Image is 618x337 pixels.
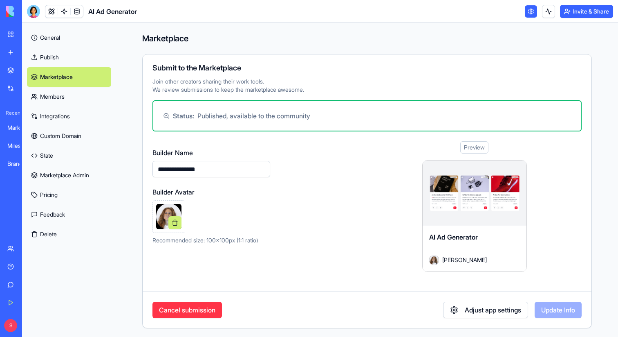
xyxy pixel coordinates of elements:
[7,142,30,150] div: Milestone
[2,120,35,136] a: Marketing Expense Tracker
[27,205,111,224] a: Feedback
[560,5,613,18] button: Invite & Share
[173,111,194,121] span: Status:
[2,138,35,154] a: Milestone
[429,233,478,241] span: AI Ad Generator
[2,156,35,172] a: Brand Identity Studio
[442,256,487,264] span: [PERSON_NAME]
[27,126,111,146] a: Custom Domain
[152,77,582,131] div: Join other creators sharing their work tools. We review submissions to keep the marketplace awesome.
[27,165,111,185] a: Marketplace Admin
[197,111,310,121] span: Published, available to the community
[460,141,488,154] div: Preview
[152,187,270,197] label: Builder Avatar
[27,47,111,67] a: Publish
[7,160,30,168] div: Brand Identity Studio
[429,255,439,265] img: Avatar
[27,146,111,165] a: State
[27,185,111,205] a: Pricing
[2,110,20,116] span: Recent
[152,64,582,72] div: Submit to the Marketplace
[152,236,270,244] p: Recommended size: 100x100px (1:1 ratio)
[27,87,111,106] a: Members
[27,106,111,126] a: Integrations
[27,224,111,244] button: Delete
[156,204,181,229] img: Preview
[142,33,592,44] h4: Marketplace
[152,148,270,158] label: Builder Name
[6,6,56,17] img: logo
[27,67,111,87] a: Marketplace
[7,124,30,132] div: Marketing Expense Tracker
[4,319,17,332] span: S
[88,7,137,16] span: AI Ad Generator
[443,302,528,318] button: Adjust app settings
[422,160,527,272] a: AI Ad GeneratorAvatar[PERSON_NAME]
[27,28,111,47] a: General
[152,302,222,318] button: Cancel submission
